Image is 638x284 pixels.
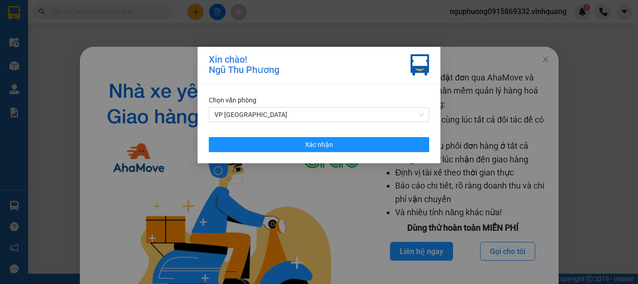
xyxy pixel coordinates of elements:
[209,137,429,152] button: Xác nhận
[209,54,279,76] div: Xin chào! Ngũ Thu Phương
[305,139,333,150] span: Xác nhận
[411,54,429,76] img: vxr-icon
[214,108,424,122] span: VP PHÚ SƠN
[209,95,429,105] div: Chọn văn phòng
